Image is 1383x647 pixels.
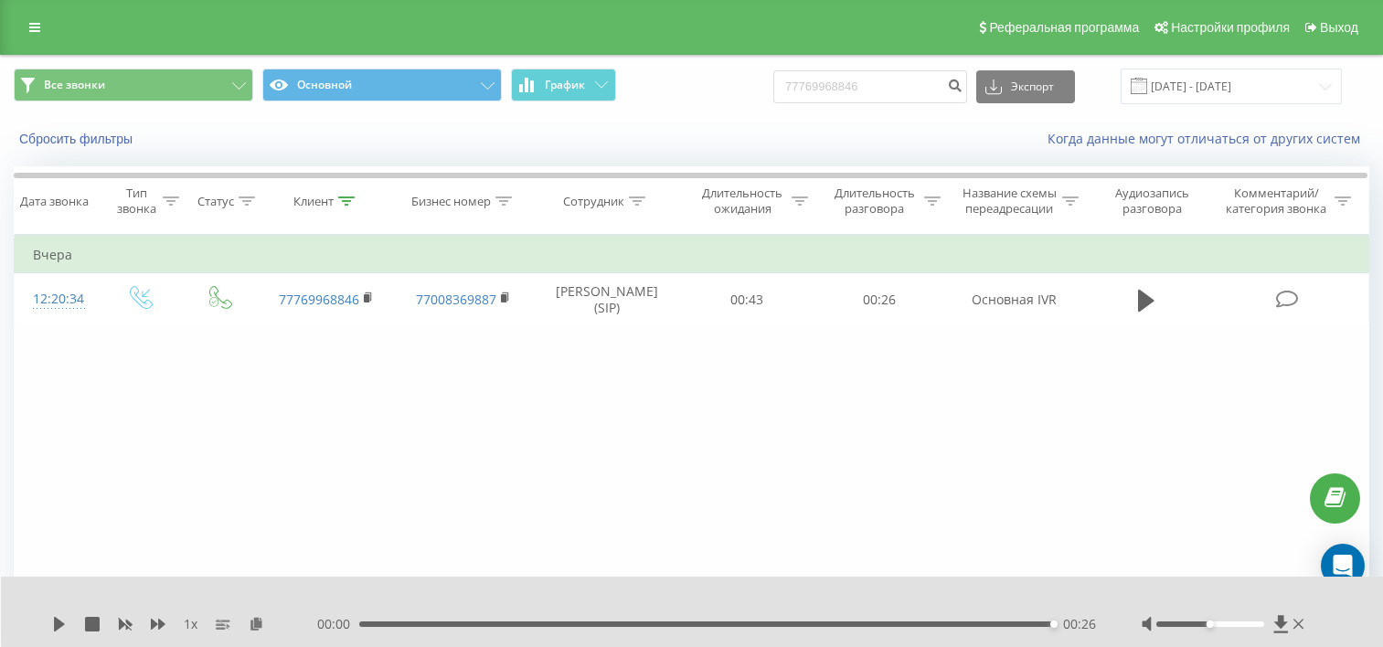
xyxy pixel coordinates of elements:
[279,291,359,308] a: 77769968846
[1171,20,1290,35] span: Настройки профиля
[416,291,496,308] a: 77008369887
[511,69,616,101] button: График
[184,615,197,633] span: 1 x
[1050,620,1058,628] div: Accessibility label
[262,69,502,101] button: Основной
[945,273,1082,326] td: Основная IVR
[813,273,945,326] td: 00:26
[697,186,788,217] div: Длительность ожидания
[829,186,920,217] div: Длительность разговора
[33,281,80,317] div: 12:20:34
[115,186,158,217] div: Тип звонка
[533,273,681,326] td: [PERSON_NAME] (SIP)
[1207,620,1214,628] div: Accessibility label
[962,186,1058,217] div: Название схемы переадресации
[15,237,1369,273] td: Вчера
[1320,20,1358,35] span: Выход
[411,194,491,209] div: Бизнес номер
[563,194,624,209] div: Сотрудник
[317,615,359,633] span: 00:00
[1063,615,1096,633] span: 00:26
[989,20,1139,35] span: Реферальная программа
[1223,186,1330,217] div: Комментарий/категория звонка
[293,194,334,209] div: Клиент
[681,273,814,326] td: 00:43
[14,131,142,147] button: Сбросить фильтры
[1048,130,1369,147] a: Когда данные могут отличаться от других систем
[976,70,1075,103] button: Экспорт
[773,70,967,103] input: Поиск по номеру
[20,194,89,209] div: Дата звонка
[1321,544,1365,588] div: Open Intercom Messenger
[197,194,234,209] div: Статус
[545,79,585,91] span: График
[44,78,105,92] span: Все звонки
[1100,186,1206,217] div: Аудиозапись разговора
[14,69,253,101] button: Все звонки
